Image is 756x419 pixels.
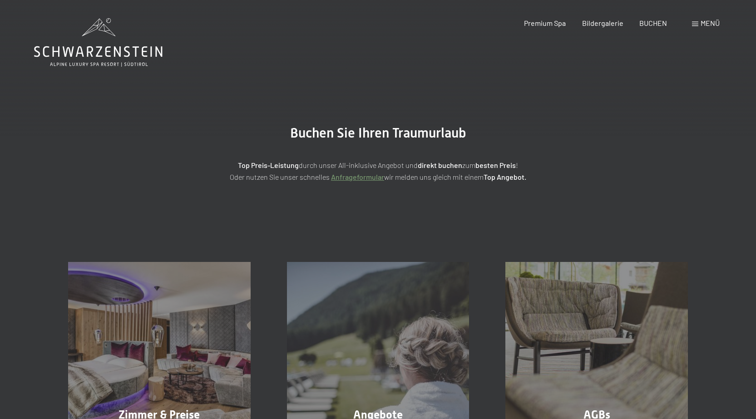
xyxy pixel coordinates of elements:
[639,19,667,27] a: BUCHEN
[331,173,384,181] a: Anfrageformular
[418,161,462,169] strong: direkt buchen
[475,161,516,169] strong: besten Preis
[484,173,526,181] strong: Top Angebot.
[290,125,466,141] span: Buchen Sie Ihren Traumurlaub
[238,161,299,169] strong: Top Preis-Leistung
[582,19,623,27] a: Bildergalerie
[524,19,566,27] a: Premium Spa
[701,19,720,27] span: Menü
[151,159,605,182] p: durch unser All-inklusive Angebot und zum ! Oder nutzen Sie unser schnelles wir melden uns gleich...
